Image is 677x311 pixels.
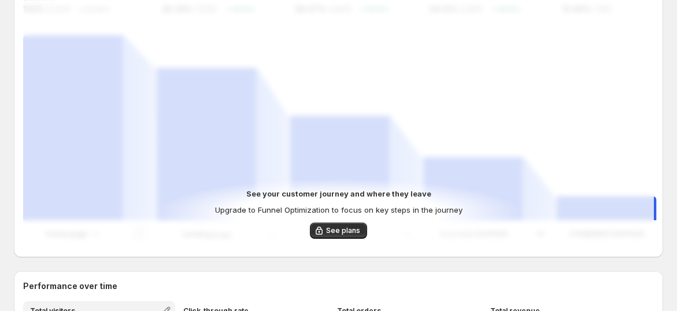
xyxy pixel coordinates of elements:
[326,226,360,235] span: See plans
[310,223,367,239] button: See plans
[557,197,657,220] path: Completed checkout: 1,100
[23,280,654,292] h2: Performance over time
[215,204,463,216] p: Upgrade to Funnel Optimization to focus on key steps in the journey
[246,188,431,199] p: See your customer journey and where they leave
